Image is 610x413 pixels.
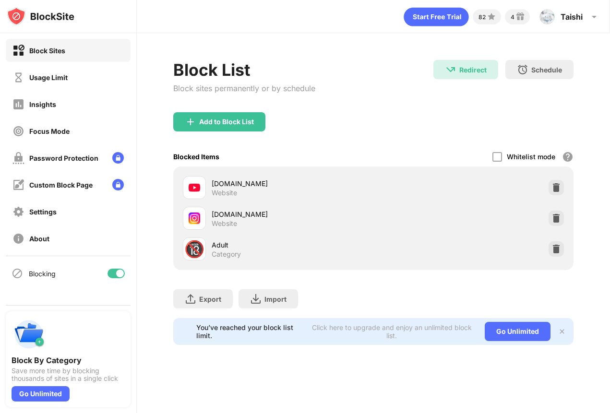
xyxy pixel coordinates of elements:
[29,208,57,216] div: Settings
[507,153,555,161] div: Whitelist mode
[212,178,373,189] div: [DOMAIN_NAME]
[199,118,254,126] div: Add to Block List
[212,240,373,250] div: Adult
[12,317,46,352] img: push-categories.svg
[212,250,241,259] div: Category
[12,152,24,164] img: password-protection-off.svg
[29,270,56,278] div: Blocking
[404,7,469,26] div: animation
[173,83,315,93] div: Block sites permanently or by schedule
[459,66,487,74] div: Redirect
[7,7,74,26] img: logo-blocksite.svg
[199,295,221,303] div: Export
[112,152,124,164] img: lock-menu.svg
[212,209,373,219] div: [DOMAIN_NAME]
[12,367,125,382] div: Save more time by blocking thousands of sites in a single click
[212,189,237,197] div: Website
[264,295,287,303] div: Import
[29,181,93,189] div: Custom Block Page
[486,11,497,23] img: points-small.svg
[29,100,56,108] div: Insights
[12,71,24,83] img: time-usage-off.svg
[539,9,555,24] img: ACg8ocLtkGh7fU33C0vC_oZwNf08xlOapMLO1RB9YTB8mJpku1eD1fQ=s96-c
[511,13,514,21] div: 4
[12,268,23,279] img: blocking-icon.svg
[12,355,125,365] div: Block By Category
[29,154,98,162] div: Password Protection
[173,60,315,80] div: Block List
[29,127,70,135] div: Focus Mode
[311,323,473,340] div: Click here to upgrade and enjoy an unlimited block list.
[29,235,49,243] div: About
[12,206,24,218] img: settings-off.svg
[12,98,24,110] img: insights-off.svg
[212,219,237,228] div: Website
[485,322,550,341] div: Go Unlimited
[558,328,566,335] img: x-button.svg
[12,125,24,137] img: focus-off.svg
[29,73,68,82] div: Usage Limit
[173,153,219,161] div: Blocked Items
[12,179,24,191] img: customize-block-page-off.svg
[12,386,70,401] div: Go Unlimited
[531,66,562,74] div: Schedule
[189,182,200,193] img: favicons
[189,212,200,224] img: favicons
[561,12,583,22] div: Taishi
[29,47,65,55] div: Block Sites
[112,179,124,190] img: lock-menu.svg
[12,45,24,57] img: block-on.svg
[478,13,486,21] div: 82
[184,239,204,259] div: 🔞
[12,233,24,245] img: about-off.svg
[514,11,526,23] img: reward-small.svg
[196,323,305,340] div: You’ve reached your block list limit.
